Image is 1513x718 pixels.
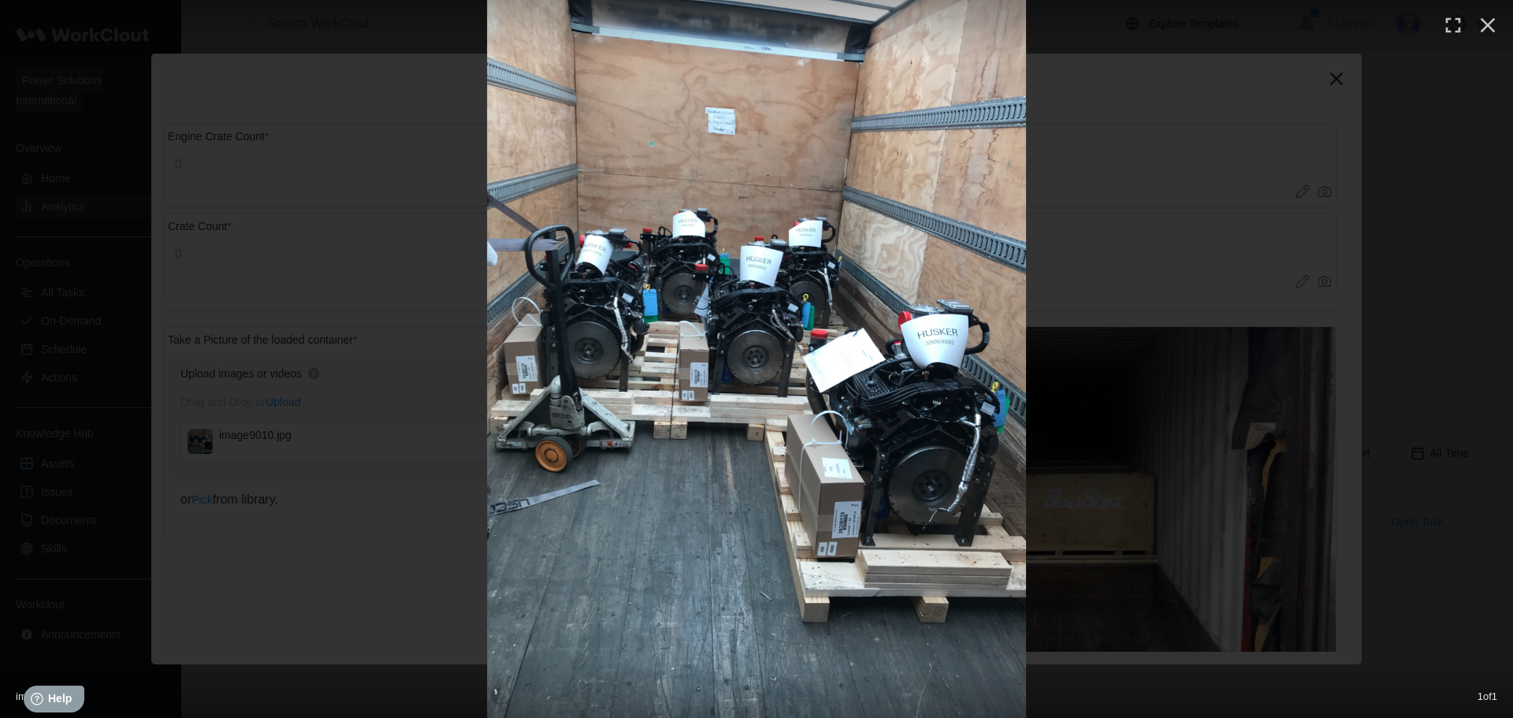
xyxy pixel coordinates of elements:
span: 1 of 1 [1478,690,1497,702]
button: Enter fullscreen (f) [1436,8,1470,43]
button: Close (esc) [1470,8,1505,43]
span: image9010.jpg [16,690,83,702]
